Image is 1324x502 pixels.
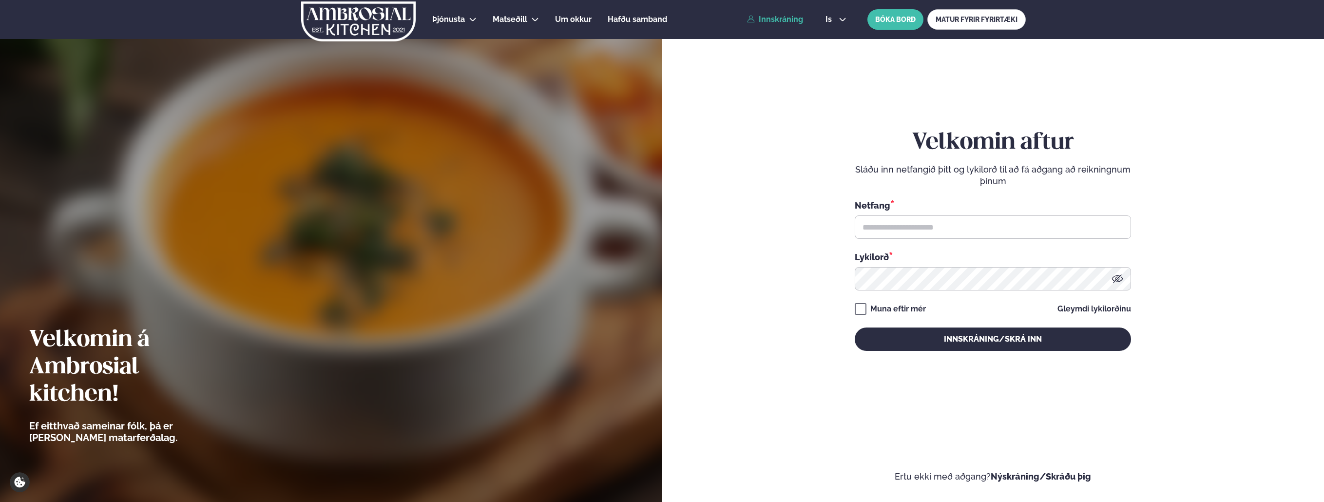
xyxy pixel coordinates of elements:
[927,9,1026,30] a: MATUR FYRIR FYRIRTÆKI
[747,15,803,24] a: Innskráning
[555,14,592,25] a: Um okkur
[867,9,923,30] button: BÓKA BORÐ
[608,15,667,24] span: Hafðu samband
[432,14,465,25] a: Þjónusta
[432,15,465,24] span: Þjónusta
[1057,305,1131,313] a: Gleymdi lykilorðinu
[855,199,1131,212] div: Netfang
[855,328,1131,351] button: Innskráning/Skrá inn
[991,471,1091,482] a: Nýskráning/Skráðu þig
[10,472,30,492] a: Cookie settings
[493,15,527,24] span: Matseðill
[855,164,1131,187] p: Sláðu inn netfangið þitt og lykilorð til að fá aðgang að reikningnum þínum
[555,15,592,24] span: Um okkur
[818,16,854,23] button: is
[608,14,667,25] a: Hafðu samband
[29,420,231,444] p: Ef eitthvað sameinar fólk, þá er [PERSON_NAME] matarferðalag.
[691,471,1295,483] p: Ertu ekki með aðgang?
[825,16,835,23] span: is
[855,251,1131,263] div: Lykilorð
[493,14,527,25] a: Matseðill
[855,129,1131,156] h2: Velkomin aftur
[300,1,417,41] img: logo
[29,327,231,408] h2: Velkomin á Ambrosial kitchen!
